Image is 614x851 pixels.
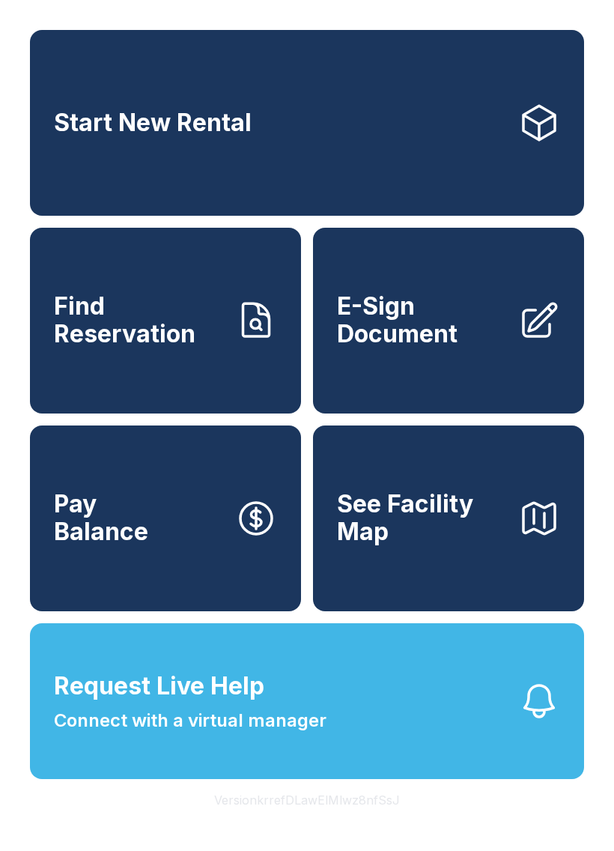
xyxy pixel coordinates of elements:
span: E-Sign Document [337,293,506,348]
a: Start New Rental [30,30,584,216]
span: Pay Balance [54,491,148,545]
span: Request Live Help [54,668,264,704]
a: E-Sign Document [313,228,584,414]
a: Find Reservation [30,228,301,414]
button: See Facility Map [313,425,584,611]
button: Request Live HelpConnect with a virtual manager [30,623,584,779]
span: Start New Rental [54,109,252,137]
button: PayBalance [30,425,301,611]
span: Find Reservation [54,293,223,348]
span: See Facility Map [337,491,506,545]
span: Connect with a virtual manager [54,707,326,734]
button: VersionkrrefDLawElMlwz8nfSsJ [202,779,412,821]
